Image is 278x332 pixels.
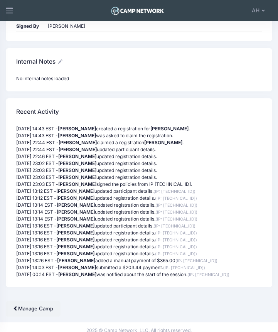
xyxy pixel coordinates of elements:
[16,202,262,209] p: [DATE] 13:14 EST - updated registration details.
[58,153,96,159] strong: [PERSON_NAME]
[16,139,262,146] p: [DATE] 22:44 EST - claimed a registration .
[57,202,95,208] strong: [PERSON_NAME]
[153,189,195,194] span: (IP: [TECHNICAL_ID])
[16,23,47,30] div: Signed By
[57,258,95,263] strong: [PERSON_NAME]
[16,181,262,188] p: [DATE] 23:03 EST - signed the policies from IP [TECHNICAL_ID].
[59,140,97,145] strong: [PERSON_NAME]
[16,243,262,250] p: [DATE] 13:16 EST - updated registration details.
[48,23,85,30] div: [PERSON_NAME]
[16,153,262,160] p: [DATE] 22:46 EST - updated registration details.
[58,167,96,173] strong: [PERSON_NAME]
[56,237,94,243] strong: [PERSON_NAME]
[16,257,262,264] p: [DATE] 13:26 EST - added a manual payment of $365.00
[3,2,15,19] div: Show aside menu
[247,2,272,19] button: AH
[58,271,96,277] strong: [PERSON_NAME]
[58,265,96,270] strong: [PERSON_NAME]
[16,132,262,139] p: [DATE] 14:43 EST - was asked to claim the registration.
[155,244,197,249] span: (IP: [TECHNICAL_ID])
[56,251,94,256] strong: [PERSON_NAME]
[16,75,262,82] div: No internal notes loaded
[153,224,195,229] span: (IP: [TECHNICAL_ID])
[16,146,262,153] p: [DATE] 22:44 EST - updated participant details.
[155,251,197,256] span: (IP: [TECHNICAL_ID])
[57,216,95,222] strong: [PERSON_NAME]
[16,250,262,257] p: [DATE] 13:16 EST - updated registration details.
[57,209,95,215] strong: [PERSON_NAME]
[16,167,262,174] p: [DATE] 23:03 EST - updated registration details.
[16,160,262,167] p: [DATE] 23:02 EST - updated registration details.
[16,125,262,132] p: [DATE] 14:43 EST - created a registration for .
[58,181,96,187] strong: [PERSON_NAME]
[59,147,97,152] strong: [PERSON_NAME]
[56,230,94,236] strong: [PERSON_NAME]
[155,231,197,236] span: (IP: [TECHNICAL_ID])
[58,160,96,166] strong: [PERSON_NAME]
[16,174,262,181] p: [DATE] 23:03 EST - updated registration details.
[16,216,262,222] p: [DATE] 13:14 EST - updated registration details.
[175,258,217,263] span: (IP: [TECHNICAL_ID])
[58,126,96,131] strong: [PERSON_NAME]
[16,103,59,121] h4: Recent Activity
[16,188,262,195] p: [DATE] 13:12 EST - updated participant details.
[155,238,197,243] span: (IP: [TECHNICAL_ID])
[187,272,229,277] span: (IP: [TECHNICAL_ID])
[150,126,189,131] strong: [PERSON_NAME]
[56,223,94,229] strong: [PERSON_NAME]
[16,236,262,243] p: [DATE] 13:16 EST - updated registration details.
[16,222,262,229] p: [DATE] 13:16 EST - updated participant details.
[155,196,197,201] span: (IP: [TECHNICAL_ID])
[155,217,197,222] span: (IP: [TECHNICAL_ID])
[16,271,262,278] p: [DATE] 00:14 EST - was notified about the start of the session.
[56,195,94,201] strong: [PERSON_NAME]
[252,7,259,15] span: AH
[6,301,61,317] a: Manage Camp
[16,264,262,271] p: [DATE] 14:03 EST - submitted a $203.44 payment.
[16,53,62,71] h4: Internal Notes
[110,5,165,17] img: Logo
[16,209,262,216] p: [DATE] 13:14 EST - updated registration details.
[163,265,205,270] span: (IP: [TECHNICAL_ID])
[155,210,197,215] span: (IP: [TECHNICAL_ID])
[56,188,94,194] strong: [PERSON_NAME]
[16,229,262,236] p: [DATE] 13:16 EST - updated registration details.
[16,195,262,202] p: [DATE] 13:12 EST - updated registration details.
[56,244,94,249] strong: [PERSON_NAME]
[58,174,96,180] strong: [PERSON_NAME]
[155,203,197,208] span: (IP: [TECHNICAL_ID])
[58,133,96,138] strong: [PERSON_NAME]
[144,140,182,145] strong: [PERSON_NAME]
